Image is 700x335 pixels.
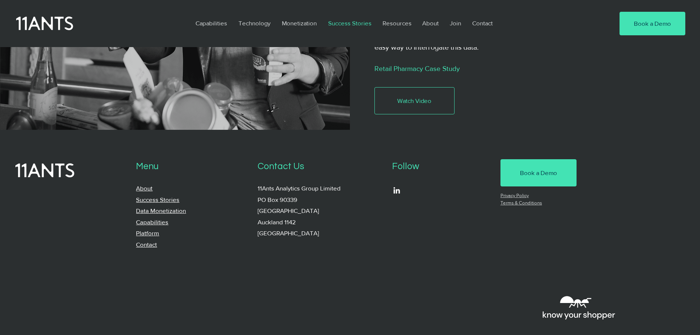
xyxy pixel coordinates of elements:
p: Success Stories [324,15,375,32]
a: Success Stories [136,196,179,203]
img: LinkedIn [392,186,401,195]
a: Capabilities [190,15,233,32]
p: Capabilities [192,15,231,32]
a: Monetization [276,15,323,32]
a: Success Stories [323,15,377,32]
a: Privacy Policy [500,193,529,198]
p: Technology [235,15,274,32]
a: Join [444,15,467,32]
a: Book a Demo [620,12,685,35]
a: Terms & Conditions [500,200,542,206]
p: Resources [379,15,415,32]
a: About [136,185,152,192]
p: Join [446,15,465,32]
span: Watch Video [397,96,431,105]
p: Contact Us [258,159,381,174]
p: About [419,15,442,32]
p: Menu [136,159,247,174]
span: Book a Demo [520,168,557,177]
a: Platform [136,229,159,236]
a: Technology [233,15,276,32]
a: Resources [377,15,417,32]
a: Watch Video [374,87,455,114]
ul: Social Bar [392,186,401,195]
p: Follow [392,159,490,174]
a: Data Monetization [136,207,186,214]
a: Contact [467,15,499,32]
a: Book a Demo [500,159,577,186]
a: Capabilities [136,218,168,225]
p: Monetization [278,15,320,32]
span: Book a Demo [634,19,671,28]
nav: Site [190,15,597,32]
a: About [417,15,444,32]
a: Retail Pharmacy Case Study [374,65,460,72]
p: 11Ants Analytics Group Limited PO Box 90339 [GEOGRAPHIC_DATA] Auckland 1142 [GEOGRAPHIC_DATA] [258,183,381,239]
p: Contact [469,15,496,32]
a: Contact [136,241,157,248]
